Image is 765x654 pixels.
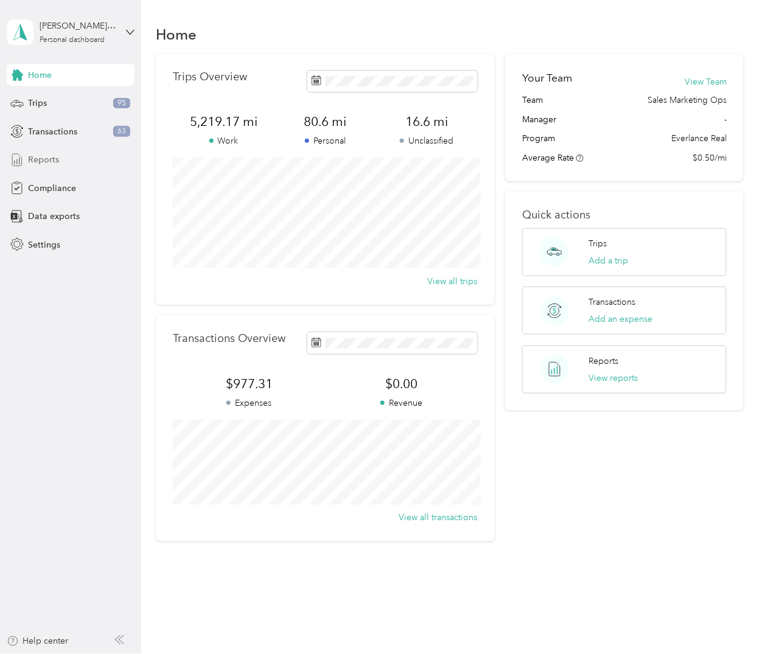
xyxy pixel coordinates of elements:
[522,209,727,221] p: Quick actions
[28,69,52,82] span: Home
[693,151,727,164] span: $0.50/mi
[40,19,116,32] div: [PERSON_NAME][EMAIL_ADDRESS][DOMAIN_NAME]
[428,275,478,288] button: View all trips
[522,94,543,106] span: Team
[589,254,629,267] button: Add a trip
[113,126,130,137] span: 63
[7,635,69,648] button: Help center
[28,238,60,251] span: Settings
[376,134,478,147] p: Unclassified
[724,113,727,126] span: -
[589,237,607,250] p: Trips
[325,397,477,409] p: Revenue
[173,375,325,392] span: $977.31
[40,37,105,44] div: Personal dashboard
[589,355,619,367] p: Reports
[28,97,47,110] span: Trips
[589,372,638,384] button: View reports
[173,332,285,345] p: Transactions Overview
[113,98,130,109] span: 95
[399,512,478,524] button: View all transactions
[685,75,727,88] button: View Team
[671,132,727,145] span: Everlance Real
[522,132,555,145] span: Program
[274,134,376,147] p: Personal
[648,94,727,106] span: Sales Marketing Ops
[589,313,653,325] button: Add an expense
[522,113,556,126] span: Manager
[28,153,59,166] span: Reports
[28,182,76,195] span: Compliance
[173,134,274,147] p: Work
[522,71,572,86] h2: Your Team
[697,586,765,654] iframe: Everlance-gr Chat Button Frame
[28,125,77,138] span: Transactions
[173,113,274,130] span: 5,219.17 mi
[173,71,247,83] p: Trips Overview
[274,113,376,130] span: 80.6 mi
[173,397,325,409] p: Expenses
[522,153,574,163] span: Average Rate
[28,210,80,223] span: Data exports
[156,28,197,41] h1: Home
[376,113,478,130] span: 16.6 mi
[325,375,477,392] span: $0.00
[589,296,636,308] p: Transactions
